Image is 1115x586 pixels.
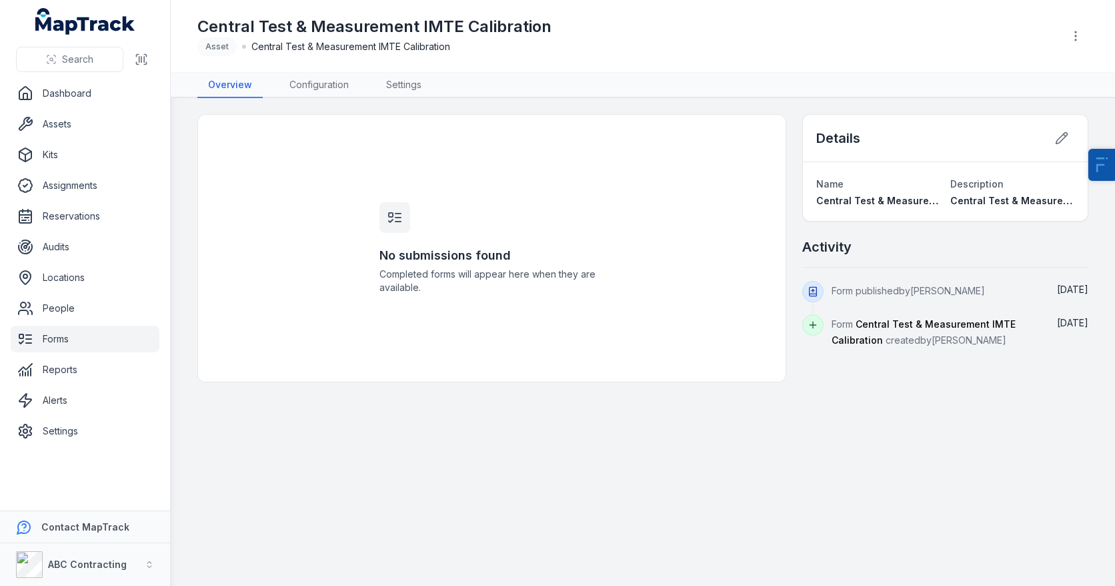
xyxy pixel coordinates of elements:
span: Description [950,178,1004,190]
a: MapTrack [35,8,135,35]
a: Reservations [11,203,159,230]
a: Locations [11,264,159,291]
h2: Activity [802,238,852,256]
span: Name [816,178,844,190]
a: Settings [11,418,159,445]
time: 20/08/2025, 9:48:01 am [1057,284,1088,295]
span: Search [62,53,93,66]
strong: Contact MapTrack [41,521,129,533]
span: Central Test & Measurement IMTE Calibration [251,40,450,53]
span: [DATE] [1057,284,1088,295]
a: People [11,295,159,322]
a: Configuration [279,73,359,98]
a: Assets [11,111,159,137]
a: Assignments [11,172,159,199]
a: Dashboard [11,80,159,107]
a: Settings [375,73,432,98]
a: Kits [11,141,159,168]
span: [DATE] [1057,317,1088,328]
strong: ABC Contracting [48,559,127,570]
h1: Central Test & Measurement IMTE Calibration [197,16,551,37]
span: Form published by [PERSON_NAME] [832,285,985,296]
a: Reports [11,356,159,383]
time: 20/08/2025, 9:40:16 am [1057,317,1088,328]
span: Completed forms will appear here when they are available. [379,268,604,294]
a: Alerts [11,387,159,414]
span: Central Test & Measurement IMTE Calibration [832,318,1016,346]
div: Asset [197,37,237,56]
span: Central Test & Measurement IMTE Calibration [816,195,1034,206]
a: Overview [197,73,263,98]
button: Search [16,47,123,72]
span: Form created by [PERSON_NAME] [832,318,1016,346]
a: Audits [11,234,159,260]
h2: Details [816,129,860,148]
h3: No submissions found [379,246,604,265]
a: Forms [11,326,159,352]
